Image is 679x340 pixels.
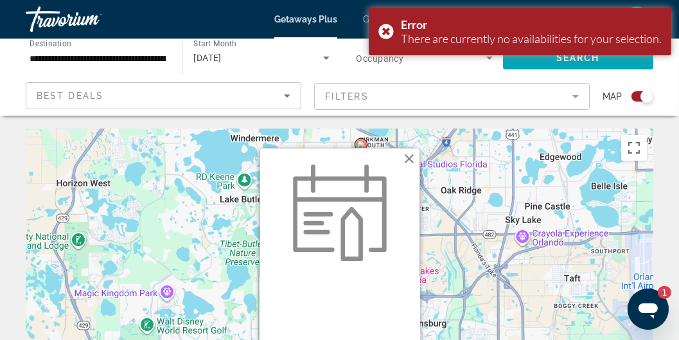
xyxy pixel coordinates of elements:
span: Start Month [193,40,236,49]
a: Getaways Plus [274,14,337,24]
div: There are currently no availabilities for your selection. [401,31,662,46]
span: Search [556,53,600,63]
button: Filter [314,82,590,111]
span: Occupancy [357,53,404,64]
button: Toggle fullscreen view [621,135,647,161]
img: week.svg [285,165,394,261]
div: Error [401,17,662,31]
mat-select: Sort by [37,88,290,103]
iframe: Number of unread messages [646,286,671,299]
a: Getaways [363,14,405,24]
a: Travorium [26,3,154,36]
span: Best Deals [37,91,103,101]
button: User Menu [620,6,653,33]
button: Search [503,46,653,69]
span: Destination [30,39,71,48]
button: Close [400,149,419,168]
iframe: Button to launch messaging window, 1 unread message [628,289,669,330]
span: Map [603,87,622,105]
span: [DATE] [193,53,222,63]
